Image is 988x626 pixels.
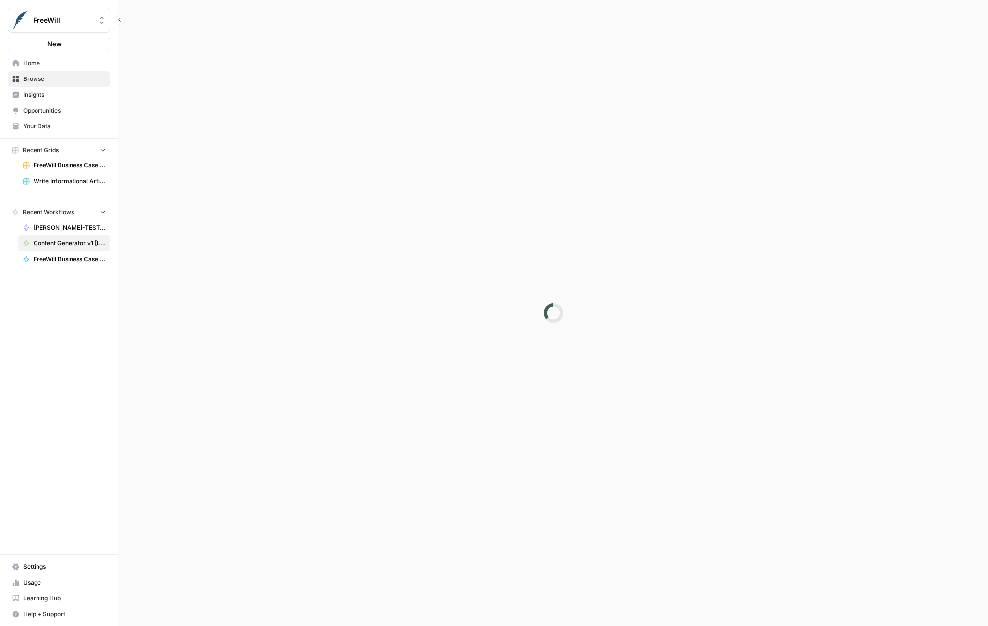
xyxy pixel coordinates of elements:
span: Usage [23,578,106,587]
span: Browse [23,75,106,83]
span: Your Data [23,122,106,131]
a: FreeWill Business Case Generator [[PERSON_NAME]'s Edit - Do Not Use] [18,251,110,267]
a: Settings [8,559,110,575]
span: FreeWill Business Case Generator v2 Grid [34,161,106,170]
a: [PERSON_NAME]-TEST-Content Generator v2 [DRAFT] [18,220,110,235]
span: Opportunities [23,106,106,115]
span: Content Generator v1 [LIVE] [34,239,106,248]
span: FreeWill Business Case Generator [[PERSON_NAME]'s Edit - Do Not Use] [34,255,106,264]
a: Insights [8,87,110,103]
a: FreeWill Business Case Generator v2 Grid [18,157,110,173]
span: [PERSON_NAME]-TEST-Content Generator v2 [DRAFT] [34,223,106,232]
button: Recent Workflows [8,205,110,220]
span: Settings [23,562,106,571]
button: Workspace: FreeWill [8,8,110,33]
a: Browse [8,71,110,87]
span: Recent Workflows [23,208,74,217]
span: New [47,39,62,49]
a: Home [8,55,110,71]
a: Write Informational Articles [18,173,110,189]
button: Help + Support [8,606,110,622]
span: Write Informational Articles [34,177,106,186]
span: Home [23,59,106,68]
span: Learning Hub [23,594,106,603]
button: New [8,37,110,51]
a: Your Data [8,118,110,134]
button: Recent Grids [8,143,110,157]
img: FreeWill Logo [11,11,29,29]
a: Learning Hub [8,590,110,606]
span: FreeWill [33,15,93,25]
a: Content Generator v1 [LIVE] [18,235,110,251]
a: Opportunities [8,103,110,118]
a: Usage [8,575,110,590]
span: Insights [23,90,106,99]
span: Recent Grids [23,146,59,155]
span: Help + Support [23,610,106,619]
